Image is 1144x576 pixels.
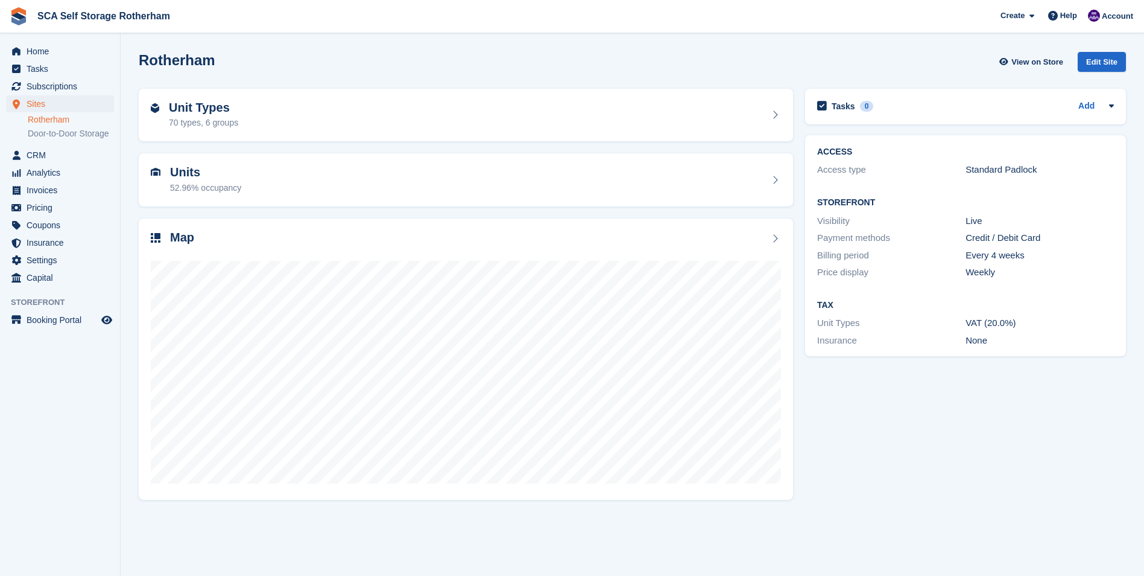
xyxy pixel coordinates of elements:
[1000,10,1025,22] span: Create
[11,296,120,309] span: Storefront
[28,114,114,126] a: Rotherham
[6,234,114,251] a: menu
[6,217,114,234] a: menu
[965,266,1114,280] div: Weekly
[27,182,99,199] span: Invoices
[27,269,99,286] span: Capital
[139,153,793,206] a: Units 52.96% occupancy
[6,95,114,112] a: menu
[139,89,793,142] a: Unit Types 70 types, 6 groups
[6,78,114,95] a: menu
[6,269,114,286] a: menu
[997,52,1068,72] a: View on Store
[965,163,1114,177] div: Standard Padlock
[6,252,114,269] a: menu
[27,199,99,216] span: Pricing
[6,147,114,164] a: menu
[817,214,965,228] div: Visibility
[170,231,194,245] h2: Map
[965,316,1114,330] div: VAT (20.0%)
[27,95,99,112] span: Sites
[139,219,793,501] a: Map
[27,164,99,181] span: Analytics
[151,233,160,243] img: map-icn-33ee37083ee616e46c38cad1a60f524a97daa1e2b2c8c0bc3eb3415660979fc1.svg
[1102,10,1133,22] span: Account
[27,234,99,251] span: Insurance
[139,52,215,68] h2: Rotherham
[151,103,159,113] img: unit-type-icn-2b2737a686de81e16bb02015468b77c625bbabd49415b5ef34ead5e3b44a266d.svg
[1078,52,1126,77] a: Edit Site
[965,334,1114,348] div: None
[1088,10,1100,22] img: Kelly Neesham
[169,117,238,129] div: 70 types, 6 groups
[817,249,965,263] div: Billing period
[817,301,1114,310] h2: Tax
[817,147,1114,157] h2: ACCESS
[170,182,241,194] div: 52.96% occupancy
[27,217,99,234] span: Coupons
[151,168,160,176] img: unit-icn-7be61d7bf1b0ce9d3e12c5938cc71ed9869f7b940bace4675aadf7bd6d80202e.svg
[170,165,241,179] h2: Units
[965,249,1114,263] div: Every 4 weeks
[965,231,1114,245] div: Credit / Debit Card
[100,313,114,327] a: Preview store
[6,182,114,199] a: menu
[6,312,114,328] a: menu
[6,60,114,77] a: menu
[860,101,874,112] div: 0
[6,43,114,60] a: menu
[27,60,99,77] span: Tasks
[832,101,855,112] h2: Tasks
[27,147,99,164] span: CRM
[965,214,1114,228] div: Live
[27,43,99,60] span: Home
[27,252,99,269] span: Settings
[6,199,114,216] a: menu
[1078,100,1095,114] a: Add
[817,198,1114,208] h2: Storefront
[33,6,175,26] a: SCA Self Storage Rotherham
[10,7,28,25] img: stora-icon-8386f47178a22dfd0bd8f6a31ec36ba5ce8667c1dd55bd0f319d3a0aa187defe.svg
[169,101,238,115] h2: Unit Types
[1011,56,1063,68] span: View on Store
[27,312,99,328] span: Booking Portal
[27,78,99,95] span: Subscriptions
[817,163,965,177] div: Access type
[817,316,965,330] div: Unit Types
[1060,10,1077,22] span: Help
[817,266,965,280] div: Price display
[28,128,114,139] a: Door-to-Door Storage
[6,164,114,181] a: menu
[817,334,965,348] div: Insurance
[817,231,965,245] div: Payment methods
[1078,52,1126,72] div: Edit Site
